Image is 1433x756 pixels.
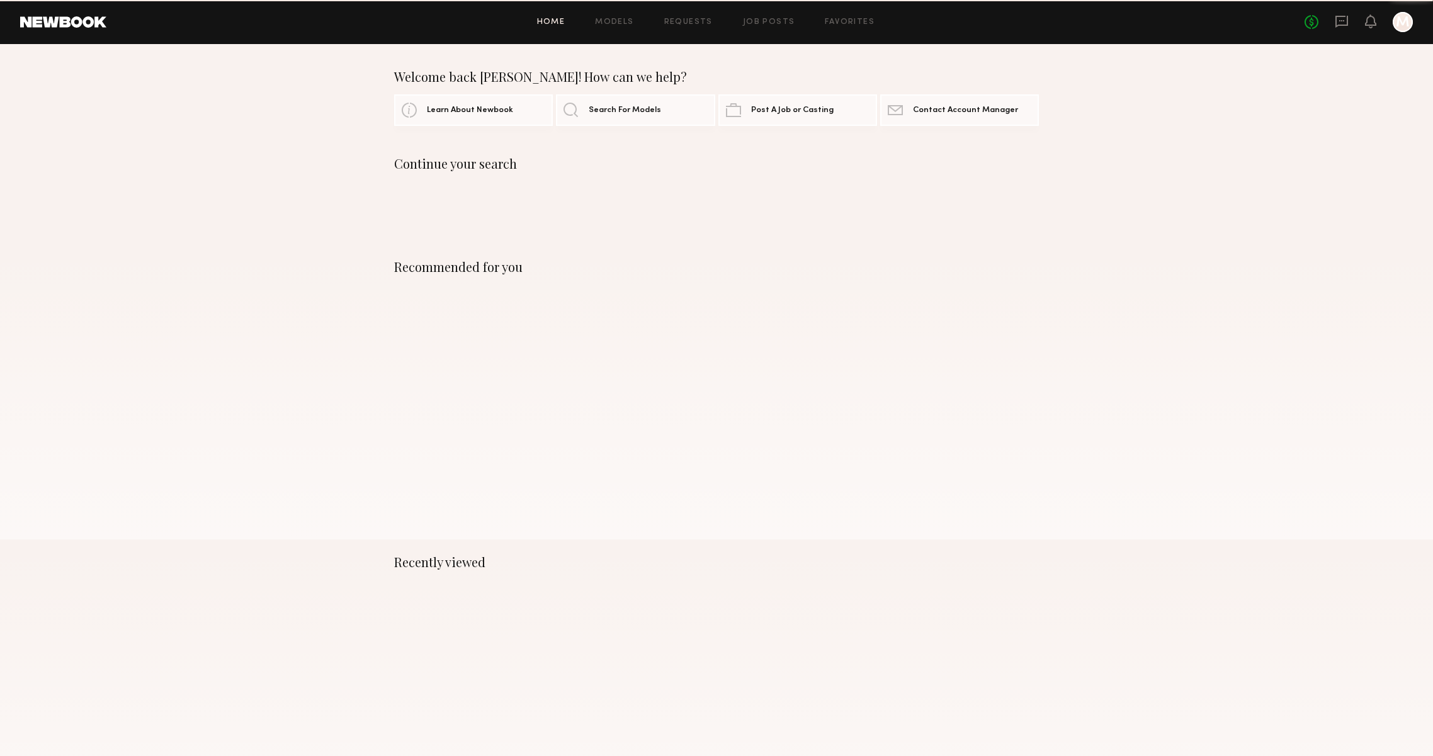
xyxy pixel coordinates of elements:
a: Learn About Newbook [394,94,553,126]
a: Post A Job or Casting [718,94,877,126]
a: Requests [664,18,713,26]
span: Learn About Newbook [427,106,513,115]
a: Contact Account Manager [880,94,1039,126]
a: Models [595,18,633,26]
div: Welcome back [PERSON_NAME]! How can we help? [394,69,1039,84]
a: M [1393,12,1413,32]
a: Search For Models [556,94,715,126]
span: Post A Job or Casting [751,106,834,115]
span: Search For Models [589,106,661,115]
a: Favorites [825,18,875,26]
div: Recently viewed [394,555,1039,570]
a: Home [537,18,565,26]
span: Contact Account Manager [913,106,1018,115]
a: Job Posts [743,18,795,26]
div: Recommended for you [394,259,1039,274]
div: Continue your search [394,156,1039,171]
